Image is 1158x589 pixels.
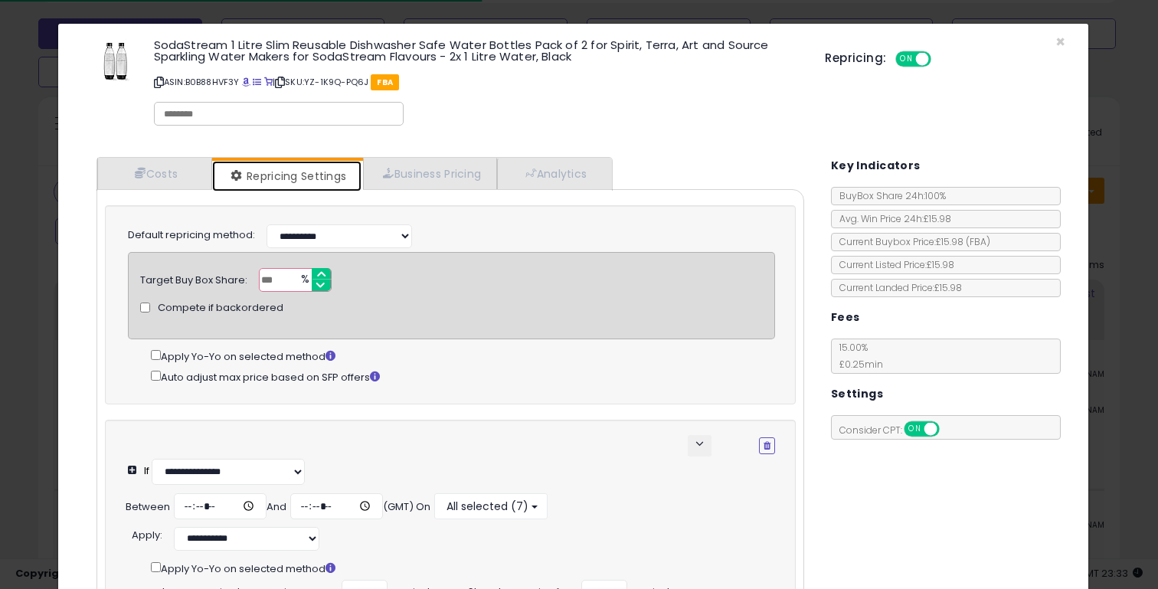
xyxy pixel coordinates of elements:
[371,74,399,90] span: FBA
[936,235,990,248] span: £15.98
[151,368,775,385] div: Auto adjust max price based on SFP offers
[151,559,788,577] div: Apply Yo-Yo on selected method
[132,528,160,542] span: Apply
[132,523,162,543] div: :
[154,70,803,94] p: ASIN: B0B88HVF3Y | SKU: YZ-1K9Q-PQ6J
[832,281,962,294] span: Current Landed Price: £15.98
[905,423,924,436] span: ON
[831,156,921,175] h5: Key Indicators
[292,269,316,292] span: %
[764,441,770,450] i: Remove Condition
[832,358,883,371] span: £0.25 min
[154,39,803,62] h3: SodaStream 1 Litre Slim Reusable Dishwasher Safe Water Bottles Pack of 2 for Spirit, Terra, Art a...
[383,500,430,515] div: (GMT) On
[832,424,960,437] span: Consider CPT:
[966,235,990,248] span: ( FBA )
[1055,31,1065,53] span: ×
[267,500,286,515] div: And
[363,158,497,189] a: Business Pricing
[832,341,883,371] span: 15.00 %
[832,212,951,225] span: Avg. Win Price 24h: £15.98
[497,158,610,189] a: Analytics
[937,423,961,436] span: OFF
[264,76,273,88] a: Your listing only
[832,189,946,202] span: BuyBox Share 24h: 100%
[242,76,250,88] a: BuyBox page
[692,437,707,451] span: keyboard_arrow_down
[929,53,954,66] span: OFF
[832,235,990,248] span: Current Buybox Price:
[444,499,528,514] span: All selected (7)
[151,347,775,365] div: Apply Yo-Yo on selected method
[126,500,170,515] div: Between
[97,158,212,189] a: Costs
[158,301,283,316] span: Compete if backordered
[898,53,917,66] span: ON
[253,76,261,88] a: All offer listings
[832,258,954,271] span: Current Listed Price: £15.98
[128,228,255,243] label: Default repricing method:
[93,39,139,85] img: 41ppKYOR9vL._SL60_.jpg
[140,268,247,288] div: Target Buy Box Share:
[212,161,362,191] a: Repricing Settings
[831,308,860,327] h5: Fees
[831,384,883,404] h5: Settings
[825,52,886,64] h5: Repricing:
